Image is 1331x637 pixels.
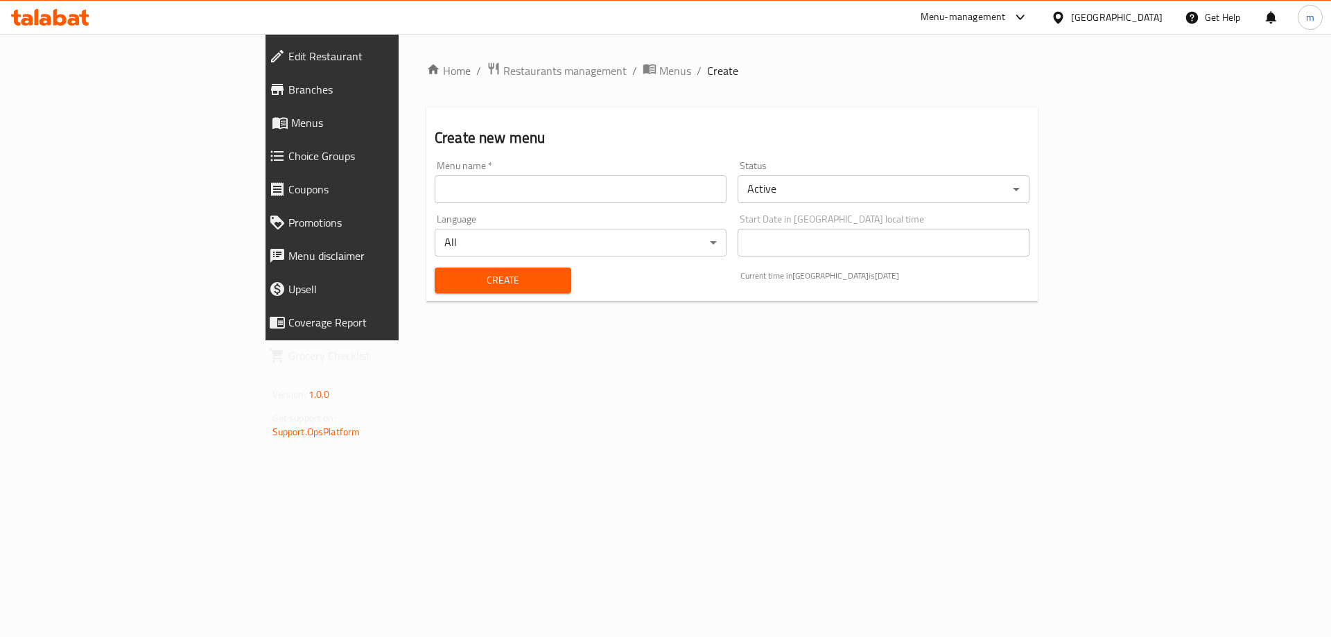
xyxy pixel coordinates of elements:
a: Coverage Report [258,306,488,339]
div: Active [738,175,1029,203]
a: Menu disclaimer [258,239,488,272]
button: Create [435,268,571,293]
span: Menu disclaimer [288,247,477,264]
span: Create [707,62,738,79]
input: Please enter Menu name [435,175,727,203]
a: Menus [258,106,488,139]
span: Version: [272,385,306,403]
span: Promotions [288,214,477,231]
h2: Create new menu [435,128,1029,148]
a: Choice Groups [258,139,488,173]
span: m [1306,10,1314,25]
a: Branches [258,73,488,106]
span: Get support on: [272,409,336,427]
a: Grocery Checklist [258,339,488,372]
a: Edit Restaurant [258,40,488,73]
span: Grocery Checklist [288,347,477,364]
a: Support.OpsPlatform [272,423,360,441]
span: 1.0.0 [308,385,330,403]
span: Choice Groups [288,148,477,164]
a: Restaurants management [487,62,627,80]
span: Branches [288,81,477,98]
span: Upsell [288,281,477,297]
a: Promotions [258,206,488,239]
span: Edit Restaurant [288,48,477,64]
a: Menus [643,62,691,80]
div: [GEOGRAPHIC_DATA] [1071,10,1163,25]
div: All [435,229,727,256]
p: Current time in [GEOGRAPHIC_DATA] is [DATE] [740,270,1029,282]
nav: breadcrumb [426,62,1038,80]
li: / [697,62,702,79]
span: Create [446,272,560,289]
span: Menus [659,62,691,79]
div: Menu-management [921,9,1006,26]
span: Coverage Report [288,314,477,331]
span: Coupons [288,181,477,198]
a: Upsell [258,272,488,306]
a: Coupons [258,173,488,206]
li: / [632,62,637,79]
span: Menus [291,114,477,131]
span: Restaurants management [503,62,627,79]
